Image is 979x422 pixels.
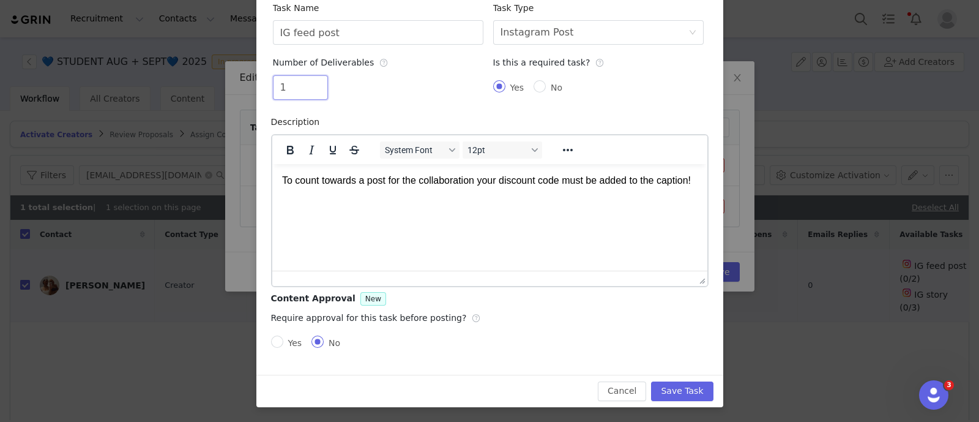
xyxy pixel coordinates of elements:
button: Strikethrough [343,141,364,159]
iframe: Intercom live chat [919,380,948,410]
label: Task Type [493,3,540,13]
button: Bold [280,141,300,159]
button: Font sizes [462,141,542,159]
button: Italic [300,141,321,159]
button: Cancel [598,382,646,401]
span: Yes [505,83,529,92]
button: Save Task [651,382,713,401]
i: icon: down [689,29,696,37]
label: Task Name [273,3,326,13]
div: Press the Up and Down arrow keys to resize the editor. [694,271,707,286]
button: Fonts [379,141,459,159]
label: Description [271,117,326,127]
span: Is this a required task? [493,58,605,67]
button: Reveal or hide additional toolbar items [557,141,578,159]
button: Underline [322,141,343,159]
iframe: Rich Text Area [272,164,707,271]
span: Content Approval [271,293,355,303]
span: New [365,295,381,303]
span: Number of Deliverables [273,58,389,67]
span: Require approval for this task before posting? [271,313,481,323]
span: System Font [384,145,444,155]
span: 12pt [467,145,527,155]
span: Yes [283,338,307,348]
span: 3 [944,380,954,390]
span: No [546,83,567,92]
div: Instagram Post [501,21,574,44]
span: No [324,338,345,348]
